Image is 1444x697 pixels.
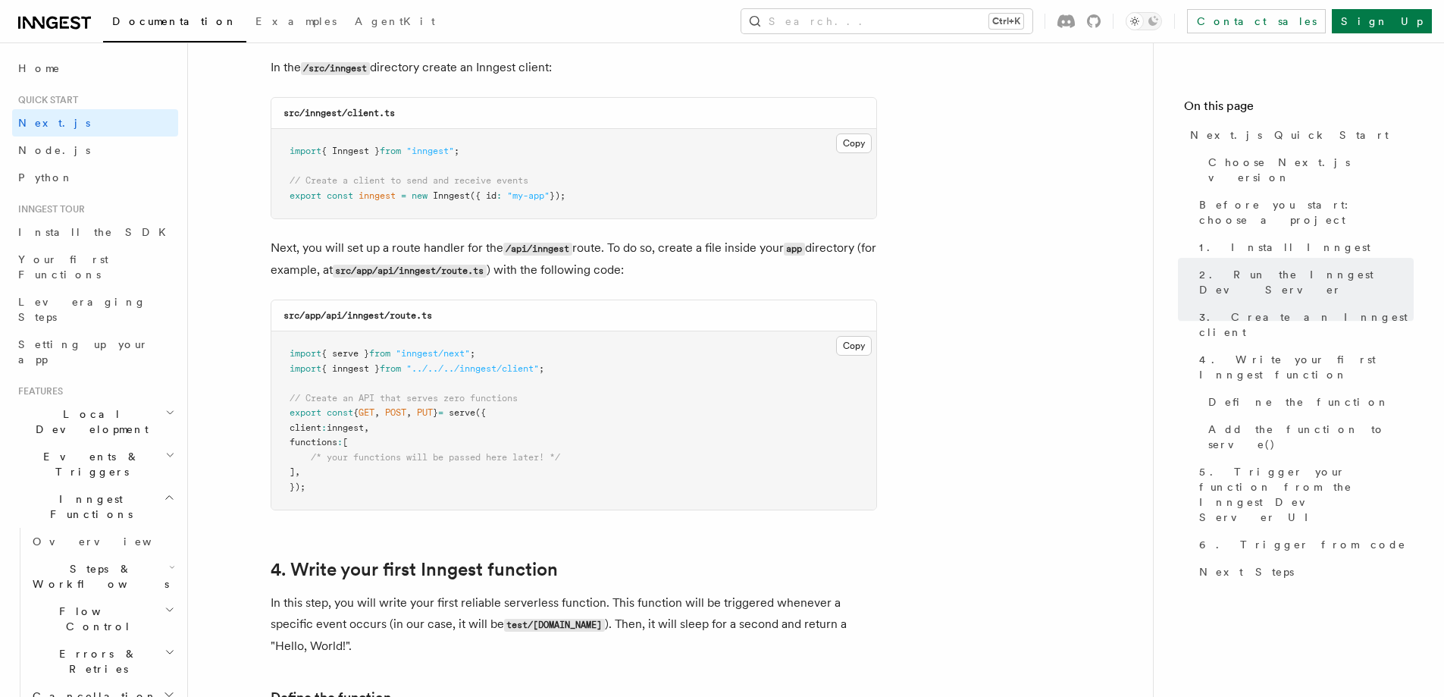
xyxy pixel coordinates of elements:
[18,226,175,238] span: Install the SDK
[449,407,475,418] span: serve
[539,363,544,374] span: ;
[27,561,169,592] span: Steps & Workflows
[12,137,178,164] a: Node.js
[18,171,74,184] span: Python
[12,491,164,522] span: Inngest Functions
[327,190,353,201] span: const
[12,218,178,246] a: Install the SDK
[1199,309,1414,340] span: 3. Create an Inngest client
[1208,394,1389,410] span: Define the function
[290,146,321,156] span: import
[33,535,189,548] span: Overview
[470,190,496,201] span: ({ id
[271,559,558,580] a: 4. Write your first Inngest function
[1202,149,1414,191] a: Choose Next.js version
[12,94,78,106] span: Quick start
[12,246,178,288] a: Your first Functions
[283,310,432,321] code: src/app/api/inngest/route.ts
[1199,537,1406,552] span: 6. Trigger from code
[406,407,412,418] span: ,
[12,443,178,485] button: Events & Triggers
[283,108,395,118] code: src/inngest/client.ts
[27,528,178,555] a: Overview
[1193,531,1414,558] a: 6. Trigger from code
[271,237,877,281] p: Next, you will set up a route handler for the route. To do so, create a file inside your director...
[784,243,805,256] code: app
[27,640,178,683] button: Errors & Retries
[433,407,438,418] span: }
[18,338,149,366] span: Setting up your app
[295,466,300,477] span: ,
[1202,416,1414,458] a: Add the function to serve()
[369,348,390,359] span: from
[1208,422,1414,452] span: Add the function to serve()
[1184,121,1414,149] a: Next.js Quick Start
[380,363,401,374] span: from
[12,407,165,437] span: Local Development
[1187,9,1326,33] a: Contact sales
[417,407,433,418] span: PUT
[741,9,1032,33] button: Search...Ctrl+K
[290,190,321,201] span: export
[346,5,444,41] a: AgentKit
[396,348,470,359] span: "inngest/next"
[27,598,178,640] button: Flow Control
[271,57,877,79] p: In the directory create an Inngest client:
[1199,464,1414,525] span: 5. Trigger your function from the Inngest Dev Server UI
[1193,303,1414,346] a: 3. Create an Inngest client
[1126,12,1162,30] button: Toggle dark mode
[27,604,164,634] span: Flow Control
[18,117,90,129] span: Next.js
[321,348,369,359] span: { serve }
[507,190,550,201] span: "my-app"
[1199,267,1414,297] span: 2. Run the Inngest Dev Server
[327,422,364,433] span: inngest
[359,190,396,201] span: inngest
[12,331,178,373] a: Setting up your app
[355,15,435,27] span: AgentKit
[1184,97,1414,121] h4: On this page
[290,466,295,477] span: ]
[364,422,369,433] span: ,
[836,133,872,153] button: Copy
[290,363,321,374] span: import
[470,348,475,359] span: ;
[246,5,346,41] a: Examples
[12,385,63,397] span: Features
[412,190,428,201] span: new
[255,15,337,27] span: Examples
[290,407,321,418] span: export
[290,175,528,186] span: // Create a client to send and receive events
[337,437,343,447] span: :
[103,5,246,42] a: Documentation
[438,407,443,418] span: =
[406,146,454,156] span: "inngest"
[1193,458,1414,531] a: 5. Trigger your function from the Inngest Dev Server UI
[406,363,539,374] span: "../../../inngest/client"
[1332,9,1432,33] a: Sign Up
[475,407,486,418] span: ({
[1199,197,1414,228] span: Before you start: choose a project
[290,348,321,359] span: import
[550,190,565,201] span: });
[12,288,178,331] a: Leveraging Steps
[1193,261,1414,303] a: 2. Run the Inngest Dev Server
[112,15,237,27] span: Documentation
[12,400,178,443] button: Local Development
[18,253,108,281] span: Your first Functions
[504,619,605,632] code: test/[DOMAIN_NAME]
[271,592,877,657] p: In this step, you will write your first reliable serverless function. This function will be trigg...
[503,243,572,256] code: /api/inngest
[327,407,353,418] span: const
[385,407,406,418] span: POST
[290,393,518,403] span: // Create an API that serves zero functions
[1190,127,1389,143] span: Next.js Quick Start
[1202,388,1414,416] a: Define the function
[401,190,406,201] span: =
[989,14,1023,29] kbd: Ctrl+K
[290,437,337,447] span: functions
[454,146,459,156] span: ;
[18,61,61,76] span: Home
[359,407,374,418] span: GET
[12,109,178,137] a: Next.js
